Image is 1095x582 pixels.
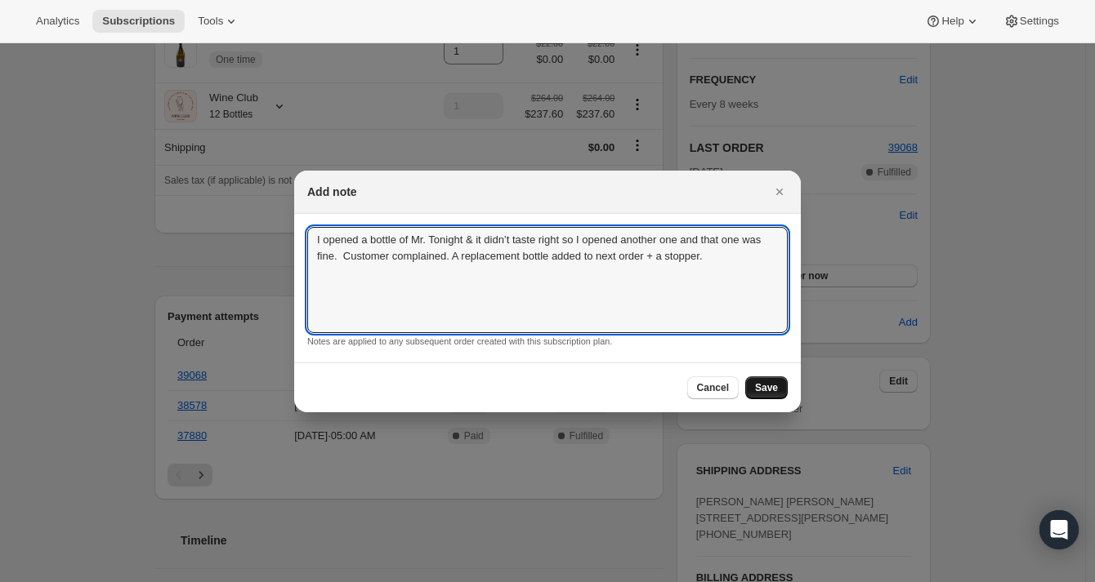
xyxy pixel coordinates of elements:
button: Tools [188,10,249,33]
textarea: I opened a bottle of Mr. Tonight & it didn’t taste right so I opened another one and that one was... [307,227,788,333]
span: Save [755,381,778,394]
button: Analytics [26,10,89,33]
span: Subscriptions [102,15,175,28]
button: Close [768,180,791,203]
span: Settings [1020,15,1059,28]
button: Settings [994,10,1069,33]
button: Subscriptions [92,10,185,33]
button: Cancel [687,376,739,399]
small: Notes are applied to any subsequent order created with this subscription plan. [307,336,612,346]
h2: Add note [307,184,357,200]
span: Analytics [36,15,79,28]
div: Open Intercom Messenger [1039,510,1079,549]
button: Save [745,376,788,399]
span: Tools [198,15,223,28]
span: Help [941,15,963,28]
button: Help [915,10,990,33]
span: Cancel [697,381,729,394]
